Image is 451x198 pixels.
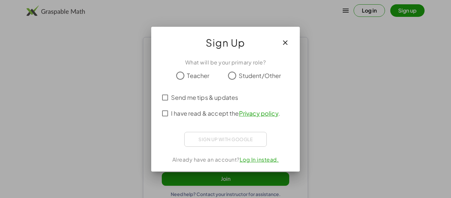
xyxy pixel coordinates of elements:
[240,156,279,163] a: Log In instead.
[239,109,278,117] a: Privacy policy
[159,156,292,164] div: Already have an account?
[206,35,245,51] span: Sign Up
[187,71,209,80] span: Teacher
[171,93,238,102] span: Send me tips & updates
[159,59,292,66] div: What will be your primary role?
[171,109,280,118] span: I have read & accept the .
[239,71,281,80] span: Student/Other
